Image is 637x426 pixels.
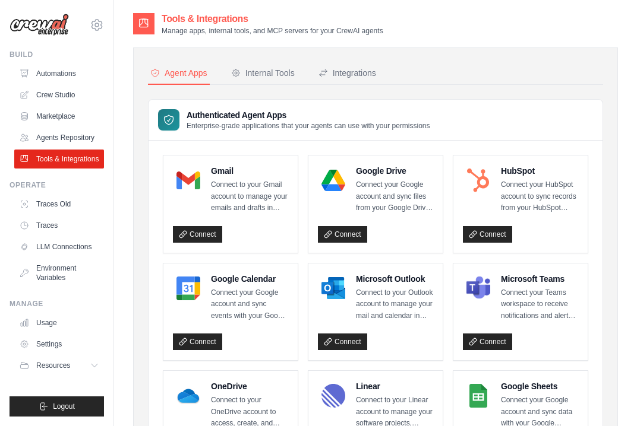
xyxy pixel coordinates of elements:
[10,396,104,417] button: Logout
[53,402,75,411] span: Logout
[10,299,104,309] div: Manage
[466,384,490,408] img: Google Sheets Logo
[14,64,104,83] a: Automations
[356,165,433,177] h4: Google Drive
[501,165,578,177] h4: HubSpot
[501,273,578,285] h4: Microsoft Teams
[14,313,104,332] a: Usage
[148,62,210,85] button: Agent Apps
[14,237,104,256] a: LLM Connections
[211,287,288,322] p: Connect your Google account and sync events with your Google Calendar. Increase your productivity...
[187,109,430,121] h3: Authenticated Agent Apps
[162,12,383,26] h2: Tools & Integrations
[14,128,104,147] a: Agents Repository
[14,356,104,375] button: Resources
[10,50,104,59] div: Build
[316,62,379,85] button: Integrations
[10,180,104,190] div: Operate
[150,67,207,79] div: Agent Apps
[187,121,430,131] p: Enterprise-grade applications that your agents can use with your permissions
[176,276,200,300] img: Google Calendar Logo
[173,226,222,243] a: Connect
[176,169,200,192] img: Gmail Logo
[14,216,104,235] a: Traces
[211,380,288,392] h4: OneDrive
[211,273,288,285] h4: Google Calendar
[162,26,383,36] p: Manage apps, internal tools, and MCP servers for your CrewAI agents
[231,67,295,79] div: Internal Tools
[356,380,433,392] h4: Linear
[501,179,578,214] p: Connect your HubSpot account to sync records from your HubSpot CRM. Enable your sales team to clo...
[14,85,104,104] a: Crew Studio
[211,165,288,177] h4: Gmail
[463,226,512,243] a: Connect
[466,276,490,300] img: Microsoft Teams Logo
[14,335,104,354] a: Settings
[466,169,490,192] img: HubSpot Logo
[321,384,345,408] img: Linear Logo
[14,150,104,169] a: Tools & Integrations
[318,333,367,350] a: Connect
[501,380,578,392] h4: Google Sheets
[176,384,200,408] img: OneDrive Logo
[321,169,345,192] img: Google Drive Logo
[321,276,345,300] img: Microsoft Outlook Logo
[356,287,433,322] p: Connect to your Outlook account to manage your mail and calendar in SharePoint. Increase your tea...
[173,333,222,350] a: Connect
[14,195,104,214] a: Traces Old
[318,226,367,243] a: Connect
[10,14,69,36] img: Logo
[318,67,376,79] div: Integrations
[463,333,512,350] a: Connect
[14,259,104,287] a: Environment Variables
[229,62,297,85] button: Internal Tools
[211,179,288,214] p: Connect to your Gmail account to manage your emails and drafts in Gmail. Increase your team’s pro...
[501,287,578,322] p: Connect your Teams workspace to receive notifications and alerts in Teams. Stay connected to impo...
[356,179,433,214] p: Connect your Google account and sync files from your Google Drive. Our Google Drive integration e...
[356,273,433,285] h4: Microsoft Outlook
[36,361,70,370] span: Resources
[14,107,104,126] a: Marketplace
